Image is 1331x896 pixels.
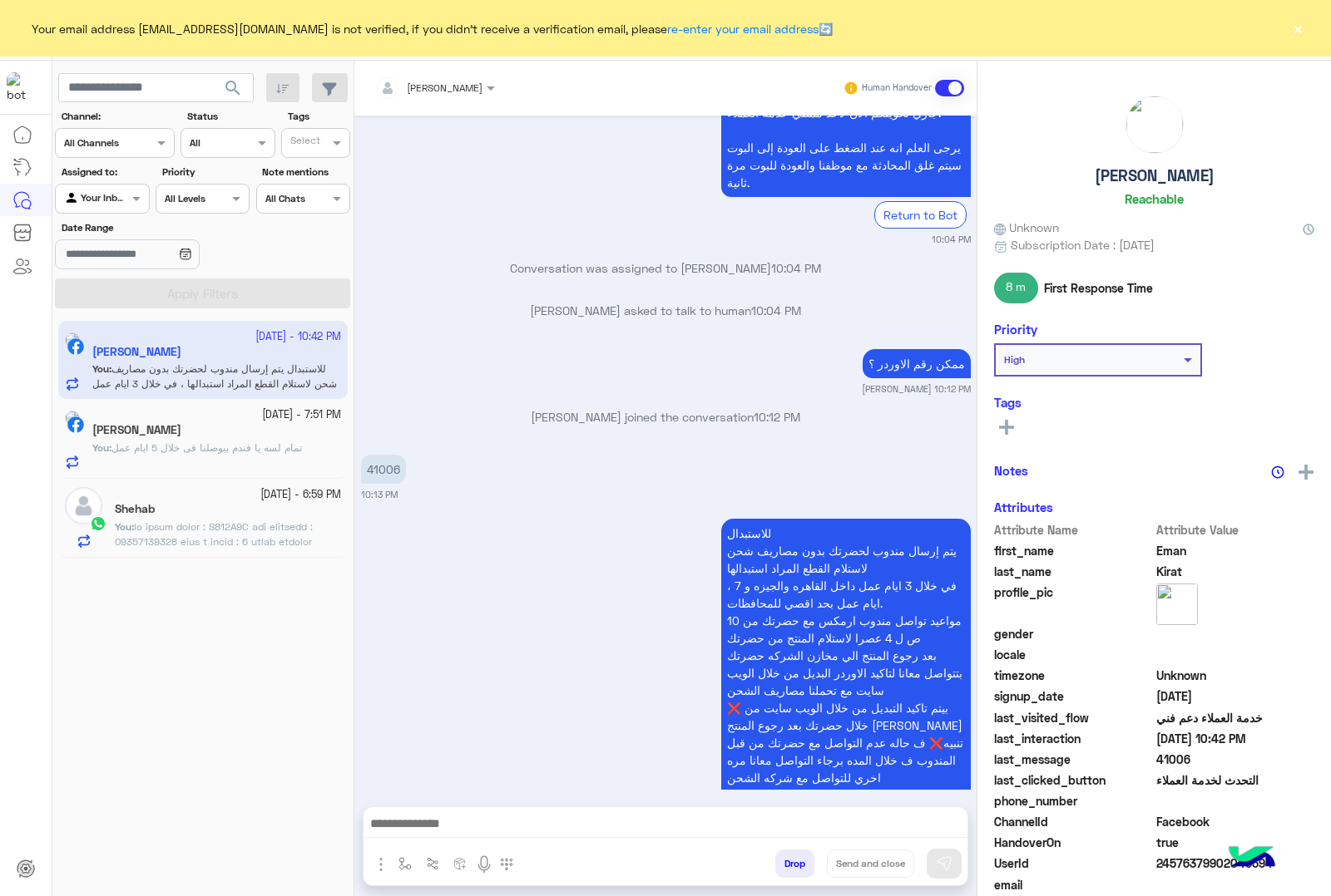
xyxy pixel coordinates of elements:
small: 10:04 PM [932,233,971,246]
img: picture [1126,96,1183,153]
button: select flow [392,849,419,877]
span: 0 [1156,813,1315,830]
button: Trigger scenario [419,849,447,877]
small: 10:13 PM [361,488,398,501]
span: null [1156,646,1315,663]
b: : [92,441,111,454]
span: تمام لسه يا فندم بيوصلنا فى خلال 5 ايام عمل [111,441,302,454]
span: last_clicked_button [994,771,1153,789]
button: × [1289,20,1306,37]
span: timezone [994,667,1153,684]
p: 28/9/2025, 10:04 PM [721,98,971,197]
span: first_name [994,542,1153,559]
span: Unknown [994,219,1059,236]
span: true [1156,834,1315,851]
b: High [1004,353,1025,366]
button: search [213,73,254,109]
span: email [994,876,1153,894]
span: last_message [994,751,1153,768]
span: gender [994,625,1153,642]
h6: Reachable [1125,191,1184,206]
img: send voice note [474,854,494,874]
img: defaultAdmin.png [65,487,102,524]
span: profile_pic [994,583,1153,622]
span: التحدث لخدمة العملاء [1156,771,1315,789]
a: re-enter your email address [667,22,819,36]
span: ChannelId [994,813,1153,830]
img: hulul-logo.png [1223,830,1281,888]
button: Drop [775,849,814,878]
small: [PERSON_NAME] 10:12 PM [862,382,971,396]
h5: [PERSON_NAME] [1095,166,1215,185]
span: Eman [1156,542,1315,559]
span: last_interaction [994,730,1153,747]
p: 28/9/2025, 10:42 PM [721,519,971,810]
label: Assigned to: [62,165,147,180]
span: HandoverOn [994,834,1153,851]
span: locale [994,646,1153,663]
span: You [115,520,131,533]
label: Status [187,109,273,124]
h6: Priority [994,322,1037,337]
span: search [223,78,243,98]
span: [PERSON_NAME] [407,81,482,94]
span: Kirat [1156,563,1315,580]
span: last_visited_flow [994,709,1153,726]
span: last_name [994,563,1153,580]
p: 28/9/2025, 10:12 PM [863,349,971,378]
p: [PERSON_NAME] joined the conversation [361,408,971,426]
span: Your email address [EMAIL_ADDRESS][DOMAIN_NAME] is not verified, if you didn't receive a verifica... [32,20,833,37]
img: picture [65,411,80,426]
span: Attribute Value [1156,521,1315,539]
span: UserId [994,854,1153,872]
img: select flow [398,857,412,870]
div: Return to Bot [874,201,967,229]
span: null [1156,876,1315,894]
img: picture [1156,583,1198,625]
span: 2025-09-28T19:42:57.303Z [1156,730,1315,747]
small: [DATE] - 6:59 PM [260,487,341,503]
span: null [1156,625,1315,642]
button: create order [447,849,474,877]
span: You [92,441,109,454]
p: Conversation was assigned to [PERSON_NAME] [361,259,971,277]
p: 28/9/2025, 10:13 PM [361,455,406,484]
span: Attribute Name [994,521,1153,539]
button: Send and close [827,849,914,878]
img: send message [936,855,952,872]
span: 8 m [994,273,1038,303]
div: Select [288,133,320,152]
label: Channel: [62,109,173,124]
img: add [1299,465,1314,480]
img: make a call [500,858,513,871]
img: Facebook [67,416,84,433]
img: WhatsApp [90,515,106,532]
p: [PERSON_NAME] asked to talk to human [361,302,971,319]
span: Unknown [1156,667,1315,684]
span: First Response Time [1044,279,1153,297]
span: 41006 [1156,751,1315,768]
button: Apply Filters [55,278,350,308]
img: 713415422032625 [7,72,37,102]
span: 24576379902046694 [1156,854,1315,872]
span: Subscription Date : [DATE] [1011,236,1155,254]
label: Priority [162,165,248,180]
h6: Attributes [994,500,1053,514]
span: null [1156,792,1315,810]
img: Trigger scenario [426,857,439,870]
b: : [115,520,134,533]
h5: Shehab [115,502,155,516]
label: Date Range [62,220,248,235]
span: 10:04 PM [771,261,821,275]
img: notes [1271,465,1284,479]
span: 10:12 PM [754,410,800,424]
h5: Yousef Khalid [92,423,181,437]
span: خدمة العملاء دعم فني [1156,709,1315,726]
span: signup_date [994,687,1153,705]
span: phone_number [994,792,1153,810]
h6: Tags [994,395,1314,410]
img: create order [453,857,467,870]
small: Human Handover [862,81,932,95]
span: 2025-09-27T20:02:20.551Z [1156,687,1315,705]
h6: Notes [994,463,1028,478]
